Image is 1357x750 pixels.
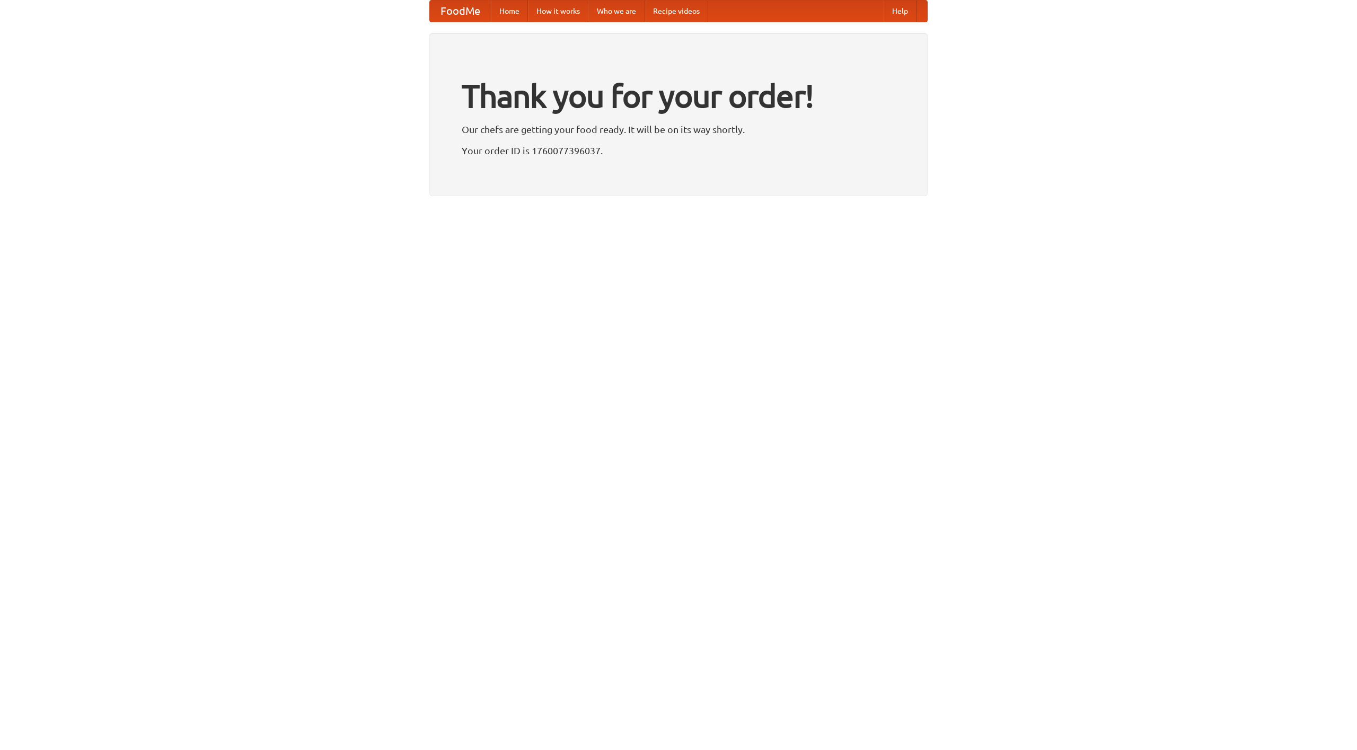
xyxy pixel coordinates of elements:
a: FoodMe [430,1,491,22]
p: Your order ID is 1760077396037. [462,143,895,158]
a: How it works [528,1,588,22]
p: Our chefs are getting your food ready. It will be on its way shortly. [462,121,895,137]
a: Who we are [588,1,645,22]
a: Help [884,1,917,22]
h1: Thank you for your order! [462,70,895,121]
a: Home [491,1,528,22]
a: Recipe videos [645,1,708,22]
